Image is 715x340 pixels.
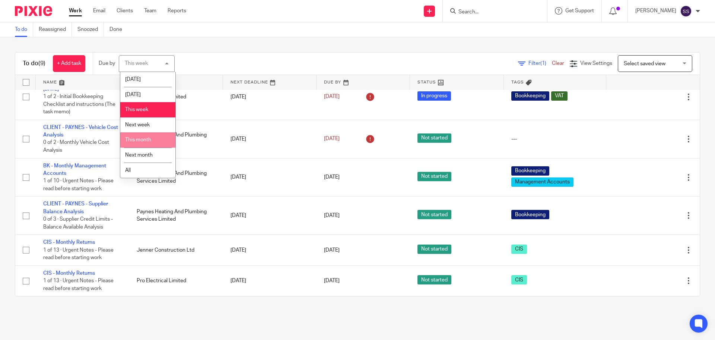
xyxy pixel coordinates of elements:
[223,158,317,196] td: [DATE]
[417,210,451,219] span: Not started
[43,201,108,214] a: CLIENT - PAYNES - Supplier Balance Analysis
[168,7,186,15] a: Reports
[551,91,568,101] span: VAT
[511,166,549,176] span: Bookkeeping
[125,137,151,142] span: This month
[324,213,340,218] span: [DATE]
[39,22,72,37] a: Reassigned
[417,91,451,101] span: In progress
[417,245,451,254] span: Not started
[624,61,665,66] span: Select saved view
[38,60,45,66] span: (9)
[129,196,223,235] td: Paynes Heating And Plumbing Services Limited
[511,275,527,284] span: CIS
[117,7,133,15] a: Clients
[43,79,120,91] a: VAT - Bookkeeping mthly tasks - [DATE]
[43,179,114,192] span: 1 of 10 · Urgent Notes - Please read before starting work
[417,133,451,143] span: Not started
[125,77,141,82] span: [DATE]
[43,248,114,261] span: 1 of 13 · Urgent Notes - Please read before starting work
[144,7,156,15] a: Team
[511,80,524,84] span: Tags
[43,240,95,245] a: CIS - Monthly Returns
[511,91,549,101] span: Bookkeeping
[125,168,131,173] span: All
[77,22,104,37] a: Snoozed
[528,61,552,66] span: Filter
[43,217,113,230] span: 0 of 3 · Supplier Credit Limits - Balance Available Analysis
[511,245,527,254] span: CIS
[417,275,451,284] span: Not started
[43,278,114,291] span: 1 of 13 · Urgent Notes - Please read before starting work
[324,174,340,180] span: [DATE]
[129,74,223,120] td: Pro Electrical Limited
[15,6,52,16] img: Pixie
[125,61,148,66] div: This week
[580,61,612,66] span: View Settings
[458,9,525,16] input: Search
[125,107,148,112] span: This week
[129,120,223,158] td: Paynes Heating And Plumbing Services Limited
[129,158,223,196] td: Paynes Heating And Plumbing Services Limited
[511,135,599,143] div: ---
[93,7,105,15] a: Email
[43,163,106,176] a: BK - Monthly Management Accounts
[324,94,340,99] span: [DATE]
[565,8,594,13] span: Get Support
[43,140,109,153] span: 0 of 2 · Monthly Vehicle Cost Analysis
[23,60,45,67] h1: To do
[109,22,128,37] a: Done
[53,55,85,72] a: + Add task
[324,278,340,283] span: [DATE]
[223,74,317,120] td: [DATE]
[223,120,317,158] td: [DATE]
[511,177,573,187] span: Management Accounts
[43,125,118,138] a: CLIENT - PAYNES - Vehicle Cost Analysis
[552,61,564,66] a: Clear
[129,265,223,296] td: Pro Electrical Limited
[223,235,317,265] td: [DATE]
[43,271,95,276] a: CIS - Monthly Returns
[43,94,115,114] span: 1 of 2 · Initial Bookkeeping Checklist and instructions (The task memo)
[223,265,317,296] td: [DATE]
[223,196,317,235] td: [DATE]
[69,7,82,15] a: Work
[125,92,141,97] span: [DATE]
[680,5,692,17] img: svg%3E
[635,7,676,15] p: [PERSON_NAME]
[324,136,340,142] span: [DATE]
[540,61,546,66] span: (1)
[129,235,223,265] td: Jenner Construction Ltd
[511,210,549,219] span: Bookkeeping
[125,122,150,127] span: Next week
[99,60,115,67] p: Due by
[417,172,451,181] span: Not started
[15,22,33,37] a: To do
[125,152,153,158] span: Next month
[324,248,340,253] span: [DATE]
